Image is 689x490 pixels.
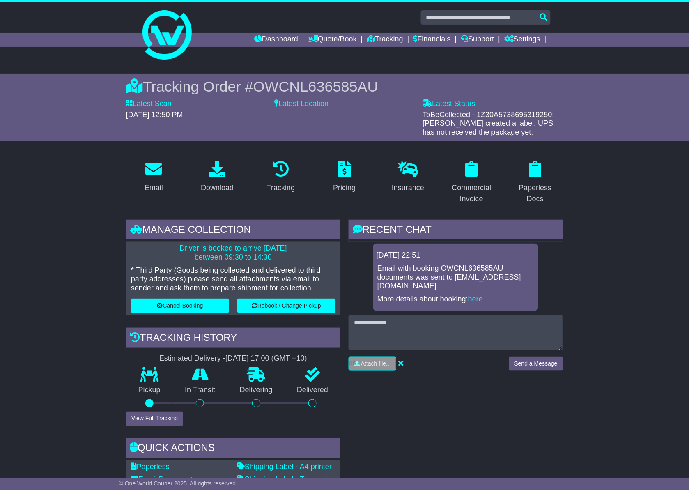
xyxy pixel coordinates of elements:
a: Tracking [262,158,300,196]
p: In Transit [173,386,228,395]
div: Download [201,182,234,193]
p: Pickup [126,386,173,395]
a: Paperless Docs [508,158,563,207]
span: [DATE] 12:50 PM [126,110,183,119]
label: Latest Scan [126,99,172,108]
a: Dashboard [254,33,298,47]
div: Manage collection [126,220,340,242]
div: [DATE] 17:00 (GMT +10) [225,354,307,363]
a: Email Documents [131,476,196,484]
button: View Full Tracking [126,412,183,426]
button: Cancel Booking [131,299,229,313]
div: RECENT CHAT [349,220,563,242]
div: Paperless Docs [513,182,558,205]
p: More details about booking: . [377,295,534,304]
a: Paperless [131,463,170,471]
a: Insurance [386,158,429,196]
div: [DATE] 22:51 [377,251,535,260]
a: Quote/Book [308,33,357,47]
a: Tracking [367,33,403,47]
button: Rebook / Change Pickup [237,299,335,313]
a: Shipping Label - A4 printer [237,463,332,471]
span: © One World Courier 2025. All rights reserved. [119,481,238,487]
div: Tracking Order # [126,78,563,95]
p: Delivering [227,386,285,395]
span: OWCNL636585AU [253,78,378,95]
button: Send a Message [509,357,563,371]
a: Settings [504,33,540,47]
div: Pricing [333,182,356,193]
a: Support [461,33,494,47]
a: Financials [413,33,451,47]
p: * Third Party (Goods being collected and delivered to third party addresses) please send all atta... [131,266,335,293]
a: here [468,295,483,303]
p: Driver is booked to arrive [DATE] between 09:30 to 14:30 [131,244,335,262]
span: ToBeCollected - 1Z30A5738695319250: [PERSON_NAME] created a label, UPS has not received the packa... [423,110,554,136]
div: Tracking [267,182,295,193]
div: Insurance [392,182,424,193]
label: Latest Location [274,99,328,108]
div: Tracking history [126,328,340,350]
div: Commercial Invoice [449,182,494,205]
label: Latest Status [423,99,475,108]
a: Pricing [328,158,361,196]
a: Download [195,158,239,196]
div: Quick Actions [126,438,340,460]
a: Email [139,158,168,196]
p: Email with booking OWCNL636585AU documents was sent to [EMAIL_ADDRESS][DOMAIN_NAME]. [377,264,534,291]
div: Email [145,182,163,193]
p: Delivered [285,386,341,395]
a: Commercial Invoice [444,158,499,207]
div: Estimated Delivery - [126,354,340,363]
